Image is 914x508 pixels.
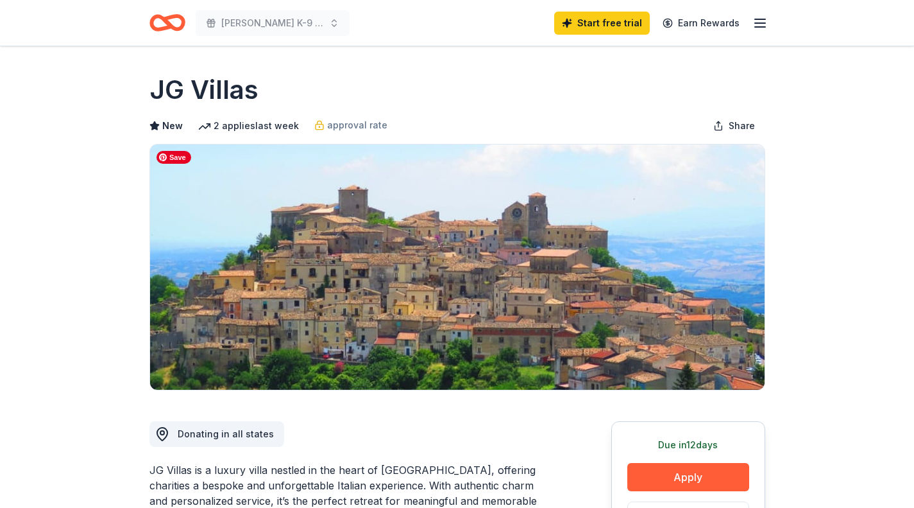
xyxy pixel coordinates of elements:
button: Apply [627,463,749,491]
span: Donating in all states [178,428,274,439]
a: Home [149,8,185,38]
div: 2 applies last week [198,118,299,134]
span: Share [729,118,755,134]
a: Start free trial [554,12,650,35]
h1: JG Villas [149,72,258,108]
span: [PERSON_NAME] K-9 Fundraiser [221,15,324,31]
a: Earn Rewards [655,12,747,35]
a: approval rate [314,118,387,133]
span: approval rate [327,118,387,133]
span: Save [157,151,191,164]
span: New [162,118,183,134]
div: Due in 12 days [627,437,749,453]
img: Image for JG Villas [150,145,765,390]
button: [PERSON_NAME] K-9 Fundraiser [196,10,350,36]
button: Share [703,113,765,139]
